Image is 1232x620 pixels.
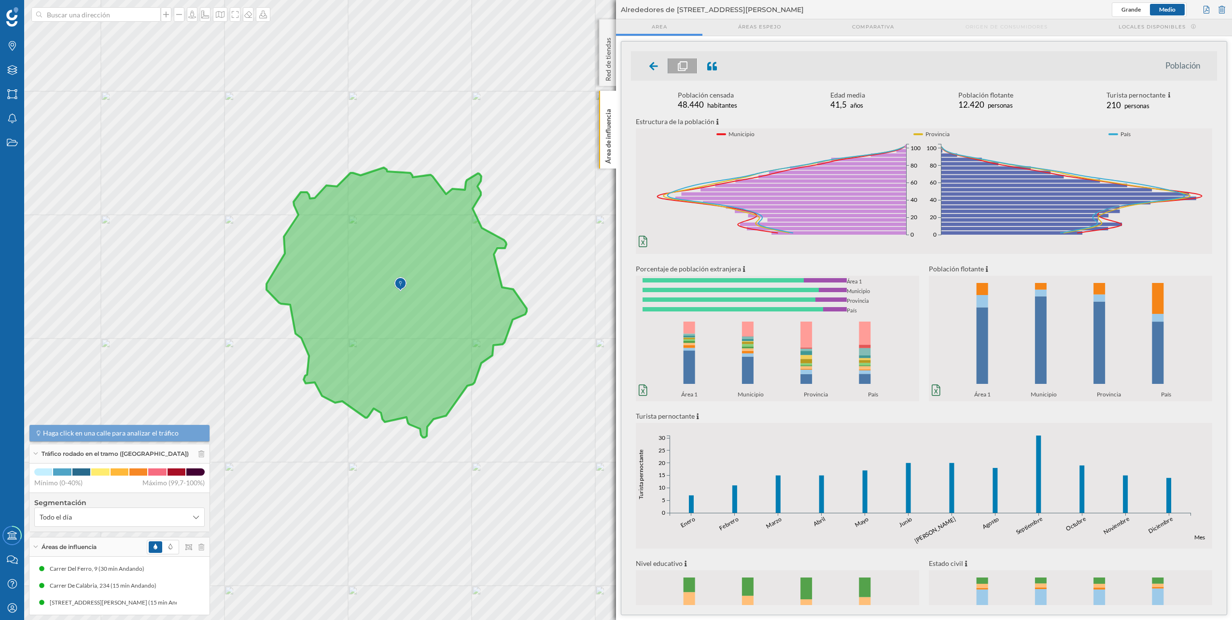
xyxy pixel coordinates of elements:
p: Nivel educativo [636,558,919,568]
span: País [1161,390,1174,401]
span: Medio [1159,6,1176,13]
span: Todo el día [40,512,72,522]
span: Provincia [804,390,831,401]
div: Carrer De Calàbria, 234 (15 min Andando) [50,581,161,591]
span: Mínimo (0-40%) [34,478,83,488]
text: Junio [897,515,913,528]
span: 12.420 [958,99,984,110]
p: Red de tiendas [603,34,613,81]
li: Población [1165,61,1210,70]
span: Municipio [728,129,755,139]
p: Turista pernoctante [636,411,1212,421]
h4: Segmentación [34,498,205,507]
text: 100 [926,144,937,152]
span: Alrededores de [STREET_ADDRESS][PERSON_NAME] [621,5,804,14]
text: 20 [910,213,917,221]
span: País [1120,129,1131,139]
span: años [850,101,863,109]
text: Turista pernoctante [637,450,644,499]
span: Provincia [1097,390,1124,401]
text: Octubre [1064,515,1087,532]
span: Provincia [925,129,950,139]
p: Estructura de la población [636,116,1212,127]
span: País [868,390,881,401]
span: 48.440 [678,99,704,110]
text: 30 [658,434,665,441]
div: Población flotante [958,90,1013,100]
text: [PERSON_NAME] [913,515,957,544]
div: Carrer Del Ferro, 9 (30 min Andando) [50,564,149,574]
span: 41,5 [830,99,847,110]
span: Áreas de influencia [42,543,97,551]
span: personas [988,101,1013,109]
span: 210 [1106,100,1121,110]
span: Origen de consumidores [966,23,1048,30]
span: habitantes [707,101,737,109]
text: 0 [910,231,914,238]
text: Marzo [765,515,783,530]
img: Geoblink Logo [6,7,18,27]
text: 20 [658,459,665,466]
span: Haga click en una calle para analizar el tráfico [43,428,179,438]
text: Mayo [854,515,869,529]
img: Marker [394,275,406,294]
span: Area [652,23,667,30]
span: Municipio [738,390,767,401]
span: Área 1 [681,390,700,401]
text: 60 [930,179,937,186]
text: Abril [812,515,826,528]
p: Población flotante [929,264,1212,274]
text: 0 [933,231,937,238]
text: Diciembre [1147,515,1174,535]
span: Comparativa [852,23,894,30]
text: 80 [910,162,917,169]
p: Porcentaje de población extranjera [636,264,919,274]
text: Noviembre [1102,515,1131,535]
span: Máximo (99,7-100%) [142,478,205,488]
text: Enero [679,515,696,529]
text: 100 [910,144,921,152]
div: Población censada [678,90,737,100]
span: Municipio [1031,390,1060,401]
text: Agosto [981,515,1000,530]
span: Grande [1121,6,1141,13]
text: Febrero [718,515,740,532]
p: Área de influencia [603,105,613,164]
text: 40 [930,196,937,203]
text: 5 [662,496,665,504]
text: 0 [662,509,665,516]
span: Áreas espejo [738,23,781,30]
text: 20 [930,213,937,221]
div: [STREET_ADDRESS][PERSON_NAME] (15 min Andando) [49,598,198,607]
span: Área 1 [974,390,994,401]
text: 60 [910,179,917,186]
div: Edad media [830,90,865,100]
text: 25 [658,447,665,454]
text: 10 [658,484,665,491]
text: Septiembre [1015,515,1043,536]
text: 40 [910,196,917,203]
text: Mes [1194,534,1205,541]
span: personas [1124,102,1149,110]
text: 80 [930,162,937,169]
span: Locales disponibles [1119,23,1186,30]
span: Tráfico rodado en el tramo ([GEOGRAPHIC_DATA]) [42,450,189,458]
text: 15 [658,472,665,479]
p: Estado civil [929,558,1212,568]
div: Turista pernoctante [1106,90,1171,100]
